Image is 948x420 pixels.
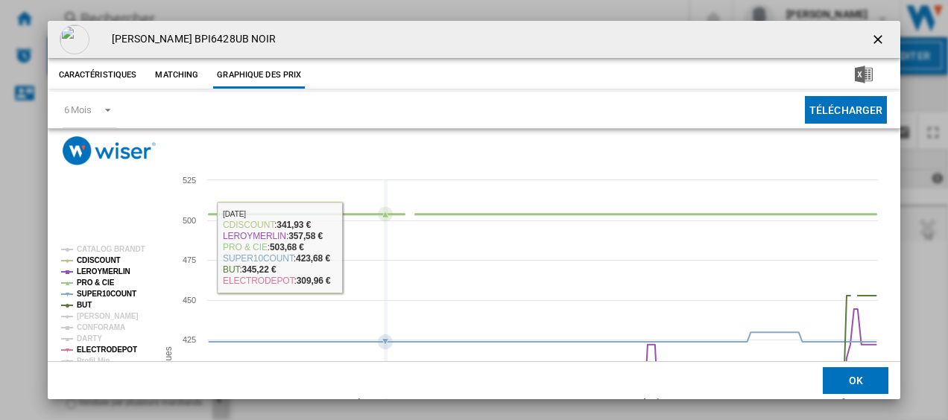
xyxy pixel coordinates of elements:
[104,32,276,47] h4: [PERSON_NAME] BPI6428UB NOIR
[77,346,137,354] tspan: ELECTRODEPOT
[60,25,89,54] img: 92549978_2436449048.jpg
[183,176,196,185] tspan: 525
[77,323,125,331] tspan: CONFORAMA
[831,62,897,89] button: Télécharger au format Excel
[48,21,901,399] md-dialog: Product popup
[77,334,102,343] tspan: DARTY
[77,256,121,264] tspan: CDISCOUNT
[63,136,156,165] img: logo_wiser_300x94.png
[144,62,209,89] button: Matching
[77,290,136,298] tspan: SUPER10COUNT
[805,96,888,124] button: Télécharger
[183,335,196,344] tspan: 425
[163,347,174,373] tspan: Values
[823,367,888,394] button: OK
[870,32,888,50] ng-md-icon: getI18NText('BUTTONS.CLOSE_DIALOG')
[183,216,196,225] tspan: 500
[77,357,110,365] tspan: Profil Min
[77,301,92,309] tspan: BUT
[77,279,115,287] tspan: PRO & CIE
[855,66,873,83] img: excel-24x24.png
[213,62,305,89] button: Graphique des prix
[183,296,196,305] tspan: 450
[183,255,196,264] tspan: 475
[64,104,92,115] div: 6 Mois
[77,312,139,320] tspan: [PERSON_NAME]
[77,245,145,253] tspan: CATALOG BRANDT
[55,62,141,89] button: Caractéristiques
[77,267,130,276] tspan: LEROYMERLIN
[865,25,894,54] button: getI18NText('BUTTONS.CLOSE_DIALOG')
